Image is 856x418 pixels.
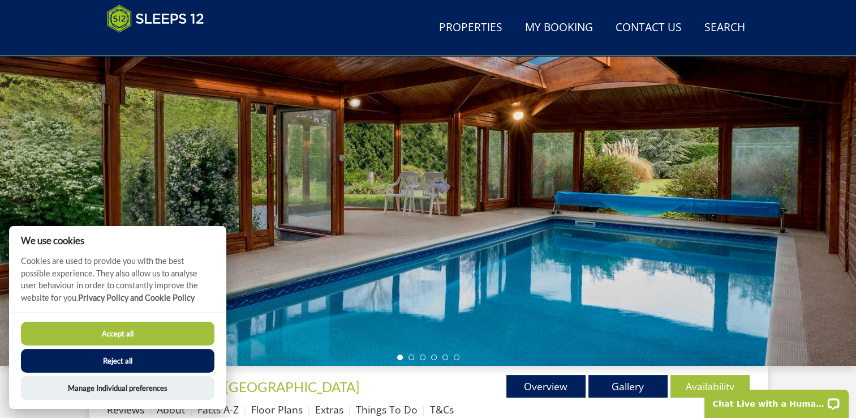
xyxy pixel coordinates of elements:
a: Privacy Policy and Cookie Policy [78,293,195,302]
h2: We use cookies [9,235,226,246]
a: Extras [315,403,343,416]
a: Overview [506,375,586,398]
a: Availability [670,375,750,398]
button: Accept all [21,322,214,346]
iframe: Customer reviews powered by Trustpilot [101,40,220,49]
a: Facts A-Z [197,403,239,416]
a: Gallery [588,375,668,398]
img: Sleeps 12 [107,5,204,33]
p: Cookies are used to provide you with the best possible experience. They also allow us to analyse ... [9,255,226,312]
a: Floor Plans [251,403,303,416]
a: About [157,403,185,416]
span: - [220,378,359,395]
iframe: LiveChat chat widget [697,382,856,418]
button: Reject all [21,349,214,373]
a: T&Cs [430,403,454,416]
a: Properties [435,15,507,41]
a: My Booking [521,15,597,41]
a: Contact Us [611,15,686,41]
a: [GEOGRAPHIC_DATA] [225,378,359,395]
a: Reviews [107,403,144,416]
a: Things To Do [356,403,418,416]
a: Search [700,15,750,41]
button: Manage Individual preferences [21,376,214,400]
